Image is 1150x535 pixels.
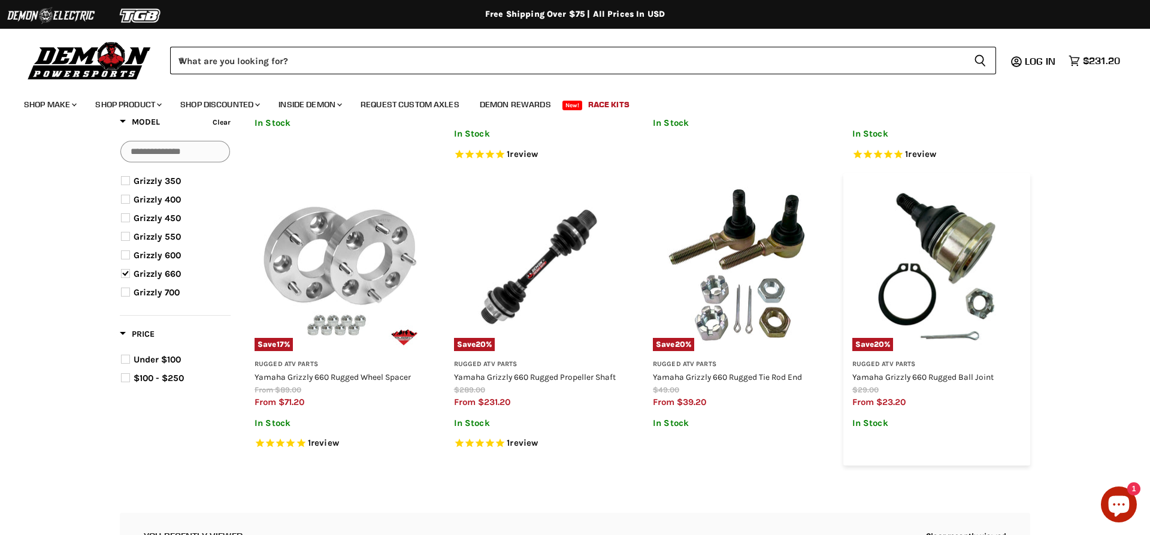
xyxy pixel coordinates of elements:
[134,373,184,383] span: $100 - $250
[908,149,936,159] span: review
[134,268,181,279] span: Grizzly 660
[311,437,339,448] span: review
[1083,55,1120,67] span: $231.20
[454,338,495,351] span: Save %
[874,340,884,349] span: 20
[120,116,160,131] button: Filter by Model
[255,437,424,450] span: Rated 5.0 out of 5 stars 1 reviews
[852,385,879,394] span: $29.00
[454,372,616,382] a: Yamaha Grizzly 660 Rugged Propeller Shaft
[1063,52,1126,69] a: $231.20
[852,149,1022,161] span: Rated 5.0 out of 5 stars 1 reviews
[255,182,424,352] a: Yamaha Grizzly 660 Rugged Wheel SpacerSave17%
[562,101,583,110] span: New!
[170,47,996,74] form: Product
[171,92,267,117] a: Shop Discounted
[255,397,276,407] span: from
[510,149,538,159] span: review
[964,47,996,74] button: Search
[478,397,510,407] span: $231.20
[852,338,894,351] span: Save %
[120,117,160,127] span: Model
[134,354,181,365] span: Under $100
[1019,56,1063,67] a: Log in
[120,329,155,339] span: Price
[86,92,169,117] a: Shop Product
[270,92,349,117] a: Inside Demon
[852,397,874,407] span: from
[134,194,181,205] span: Grizzly 400
[255,118,424,128] p: In Stock
[507,149,538,159] span: 1 reviews
[134,176,181,186] span: Grizzly 350
[876,397,906,407] span: $23.20
[24,39,155,81] img: Demon Powersports
[120,141,230,162] input: Search Options
[134,250,181,261] span: Grizzly 600
[653,360,822,369] h3: Rugged ATV Parts
[255,338,293,351] span: Save %
[476,340,486,349] span: 20
[277,340,284,349] span: 17
[653,118,822,128] p: In Stock
[675,340,685,349] span: 20
[454,385,485,394] span: $289.00
[510,437,538,448] span: review
[96,9,1054,20] div: Free Shipping Over $75 | All Prices In USD
[352,92,468,117] a: Request Custom Axles
[308,437,339,448] span: 1 reviews
[653,338,694,351] span: Save %
[677,397,706,407] span: $39.20
[507,437,538,448] span: 1 reviews
[134,231,181,242] span: Grizzly 550
[454,182,624,352] img: Yamaha Grizzly 660 Rugged Propeller Shaft
[454,360,624,369] h3: Rugged ATV Parts
[255,360,424,369] h3: Rugged ATV Parts
[579,92,638,117] a: Race Kits
[852,129,1022,139] p: In Stock
[15,87,1117,117] ul: Main menu
[471,92,560,117] a: Demon Rewards
[6,4,96,27] img: Demon Electric Logo 2
[454,397,476,407] span: from
[905,149,936,159] span: 1 reviews
[454,418,624,428] p: In Stock
[653,182,822,352] a: Yamaha Grizzly 660 Rugged Tie Rod EndSave20%
[134,287,180,298] span: Grizzly 700
[255,385,273,394] span: from
[454,182,624,352] a: Yamaha Grizzly 660 Rugged Propeller ShaftSave20%
[120,328,155,343] button: Filter by Price
[15,92,84,117] a: Shop Make
[454,437,624,450] span: Rated 5.0 out of 5 stars 1 reviews
[1097,486,1140,525] inbox-online-store-chat: Shopify online store chat
[255,182,424,352] img: Yamaha Grizzly 660 Rugged Wheel Spacer
[255,372,411,382] a: Yamaha Grizzly 660 Rugged Wheel Spacer
[170,47,964,74] input: When autocomplete results are available use up and down arrows to review and enter to select
[852,372,994,382] a: Yamaha Grizzly 660 Rugged Ball Joint
[96,4,186,27] img: TGB Logo 2
[134,213,181,223] span: Grizzly 450
[279,397,304,407] span: $71.20
[210,116,231,132] button: Clear filter by Model
[852,418,1022,428] p: In Stock
[275,385,301,394] span: $89.00
[852,360,1022,369] h3: Rugged ATV Parts
[852,182,1022,352] img: Yamaha Grizzly 660 Rugged Ball Joint
[653,418,822,428] p: In Stock
[653,397,674,407] span: from
[852,182,1022,352] a: Yamaha Grizzly 660 Rugged Ball JointSave20%
[653,385,679,394] span: $49.00
[1025,55,1055,67] span: Log in
[454,129,624,139] p: In Stock
[653,182,822,352] img: Yamaha Grizzly 660 Rugged Tie Rod End
[454,149,624,161] span: Rated 5.0 out of 5 stars 1 reviews
[653,372,802,382] a: Yamaha Grizzly 660 Rugged Tie Rod End
[255,418,424,428] p: In Stock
